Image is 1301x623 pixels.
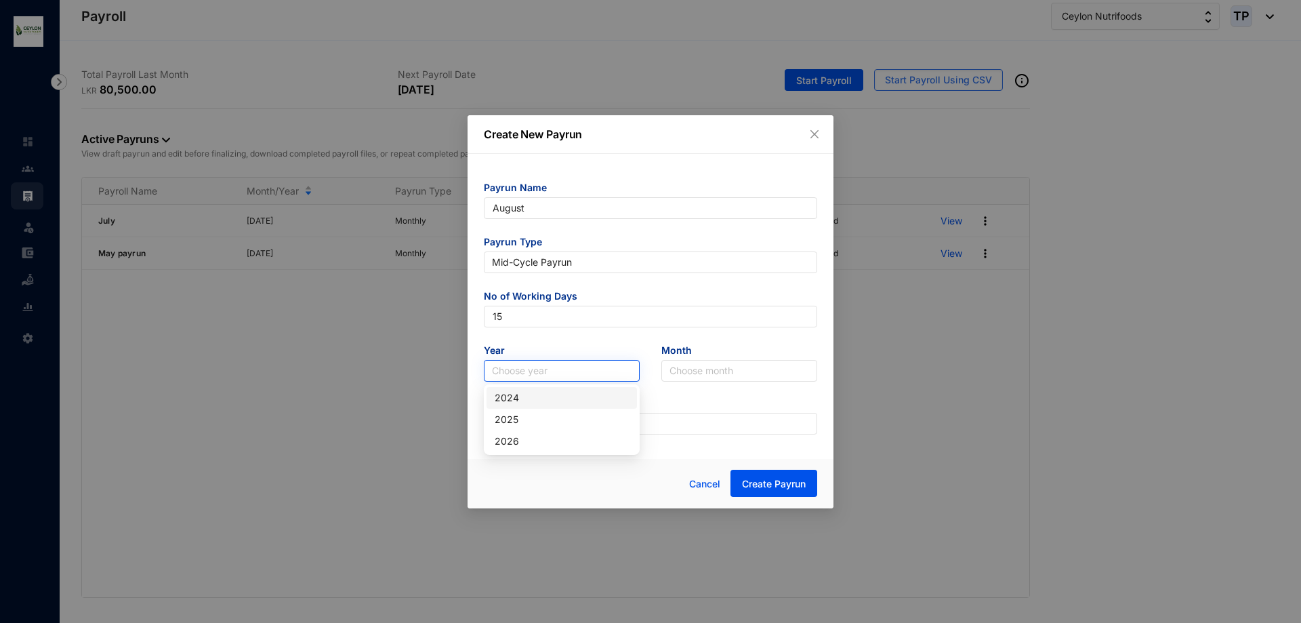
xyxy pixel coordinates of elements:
span: Create Payrun [742,477,806,491]
span: Mid-Cycle Payrun [492,252,809,273]
div: 2026 [495,434,629,449]
p: Create New Payrun [484,126,817,142]
span: Default Remark [484,397,817,413]
div: 2025 [487,409,637,430]
div: 2025 [495,412,629,427]
input: Eg: Salary November [484,413,817,435]
input: Eg: November Payrun [484,197,817,219]
span: Year [484,344,640,360]
span: Month [661,344,817,360]
button: Cancel [679,470,730,498]
span: Cancel [689,477,720,491]
span: close [809,129,820,140]
input: Enter no of working days [484,306,817,327]
span: Payrun Name [484,181,817,197]
button: Create Payrun [730,470,817,497]
div: 2024 [495,390,629,405]
button: Close [807,127,822,142]
span: Payrun Type [484,235,817,252]
span: No of Working Days [484,289,817,306]
div: 2026 [487,430,637,452]
div: 2024 [487,387,637,409]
